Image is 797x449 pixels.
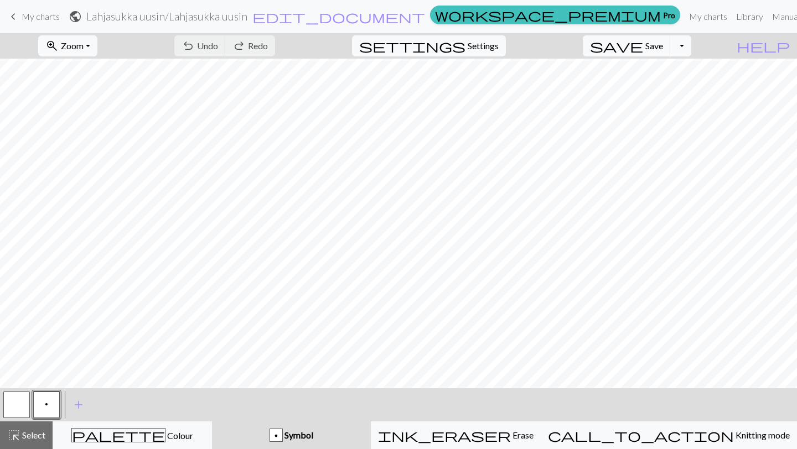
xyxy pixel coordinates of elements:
[548,427,734,443] span: call_to_action
[7,427,20,443] span: highlight_alt
[45,400,48,409] span: Purl
[33,391,60,418] button: p
[22,11,60,22] span: My charts
[732,6,768,28] a: Library
[38,35,97,56] button: Zoom
[283,430,313,440] span: Symbol
[270,429,282,442] div: p
[72,397,85,413] span: add
[352,35,506,56] button: SettingsSettings
[53,421,212,449] button: Colour
[378,427,511,443] span: ink_eraser
[72,427,165,443] span: palette
[645,40,663,51] span: Save
[20,430,45,440] span: Select
[685,6,732,28] a: My charts
[252,9,425,24] span: edit_document
[61,40,84,51] span: Zoom
[45,38,59,54] span: zoom_in
[86,10,247,23] h2: Lahjasukka uusin / Lahjasukka uusin
[165,430,193,441] span: Colour
[511,430,534,440] span: Erase
[583,35,671,56] button: Save
[590,38,643,54] span: save
[541,421,797,449] button: Knitting mode
[69,9,82,24] span: public
[430,6,680,24] a: Pro
[359,38,465,54] span: settings
[737,38,790,54] span: help
[468,39,499,53] span: Settings
[435,7,661,23] span: workspace_premium
[359,39,465,53] i: Settings
[371,421,541,449] button: Erase
[212,421,371,449] button: p Symbol
[734,430,790,440] span: Knitting mode
[7,7,60,26] a: My charts
[7,9,20,24] span: keyboard_arrow_left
